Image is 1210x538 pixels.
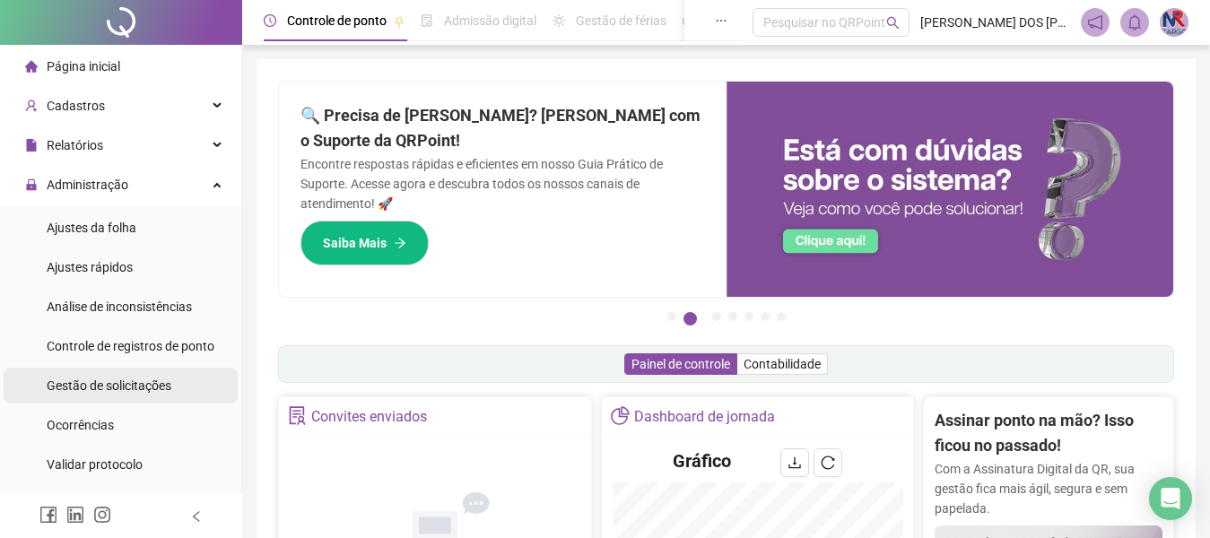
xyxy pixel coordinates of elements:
[394,16,405,27] span: pushpin
[744,312,753,321] button: 5
[683,312,697,325] button: 2
[1087,14,1103,30] span: notification
[553,14,565,27] span: sun
[288,406,307,425] span: solution
[727,82,1174,297] img: banner%2F0cf4e1f0-cb71-40ef-aa93-44bd3d4ee559.png
[47,59,120,74] span: Página inicial
[300,154,705,213] p: Encontre respostas rápidas e eficientes em nosso Guia Prático de Suporte. Acesse agora e descubra...
[66,506,84,524] span: linkedin
[47,457,143,472] span: Validar protocolo
[631,357,730,371] span: Painel de controle
[287,13,387,28] span: Controle de ponto
[25,178,38,191] span: lock
[394,237,406,249] span: arrow-right
[788,456,802,470] span: download
[683,14,695,27] span: dashboard
[39,506,57,524] span: facebook
[935,459,1162,518] p: Com a Assinatura Digital da QR, sua gestão fica mais ágil, segura e sem papelada.
[47,138,103,152] span: Relatórios
[47,299,192,314] span: Análise de inconsistências
[744,357,821,371] span: Contabilidade
[1149,477,1192,520] div: Open Intercom Messenger
[190,510,203,523] span: left
[712,312,721,321] button: 3
[761,312,770,321] button: 6
[421,14,433,27] span: file-done
[920,13,1070,32] span: [PERSON_NAME] DOS [PERSON_NAME] - NRCARGO
[777,312,786,321] button: 7
[47,260,133,274] span: Ajustes rápidos
[264,14,276,27] span: clock-circle
[673,448,731,473] h4: Gráfico
[821,456,835,470] span: reload
[47,378,171,393] span: Gestão de solicitações
[667,312,676,321] button: 1
[311,402,427,432] div: Convites enviados
[47,99,105,113] span: Cadastros
[47,221,136,235] span: Ajustes da folha
[1161,9,1188,36] img: 88281
[47,178,128,192] span: Administração
[444,13,536,28] span: Admissão digital
[47,339,214,353] span: Controle de registros de ponto
[25,60,38,73] span: home
[728,312,737,321] button: 4
[25,139,38,152] span: file
[935,408,1162,459] h2: Assinar ponto na mão? Isso ficou no passado!
[611,406,630,425] span: pie-chart
[1127,14,1143,30] span: bell
[25,100,38,112] span: user-add
[300,103,705,154] h2: 🔍 Precisa de [PERSON_NAME]? [PERSON_NAME] com o Suporte da QRPoint!
[93,506,111,524] span: instagram
[47,418,114,432] span: Ocorrências
[300,221,429,265] button: Saiba Mais
[715,14,727,27] span: ellipsis
[323,233,387,253] span: Saiba Mais
[576,13,666,28] span: Gestão de férias
[634,402,775,432] div: Dashboard de jornada
[886,16,900,30] span: search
